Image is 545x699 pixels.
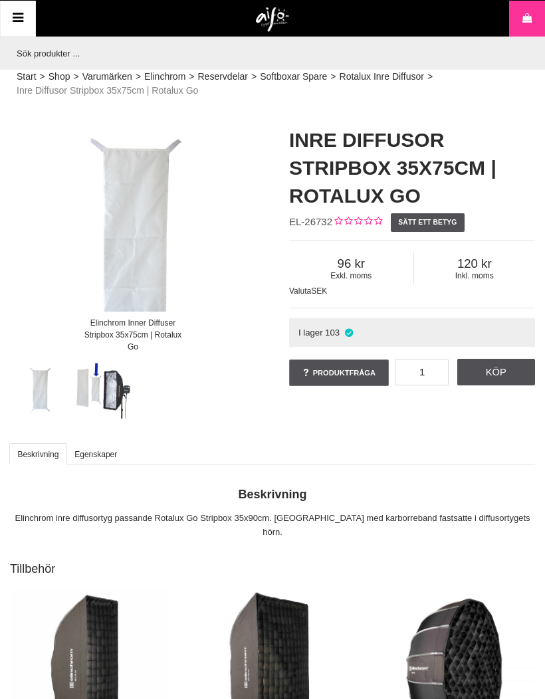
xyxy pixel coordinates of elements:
[144,70,185,84] a: Elinchrom
[11,362,68,419] img: Elinchrom Inner Diffuser Stripbox 35x75cm | Rotalux Go
[325,328,340,338] span: 103
[82,70,132,84] a: Varumärken
[332,215,382,229] div: Kundbetyg: 0
[9,443,67,464] a: Beskrivning
[72,312,195,359] div: Elinchrom Inner Diffuser Stripbox 35x75cm | Rotalux Go
[427,70,433,84] span: >
[49,70,70,84] a: Shop
[343,328,354,338] i: I lager
[256,7,290,33] img: logo.png
[289,359,389,386] a: Produktfråga
[330,70,336,84] span: >
[298,328,323,338] span: I lager
[457,359,536,385] a: Köp
[340,70,424,84] a: Rotalux Inre Diffusor
[391,213,465,232] a: Sätt ett betyg
[10,561,535,577] h2: Tillbehör
[66,443,126,464] a: Egenskaper
[251,70,257,84] span: >
[198,70,248,84] a: Reservdelar
[10,512,535,540] p: Elinchrom inre diffusortyg passande Rotalux Go Stripbox 35x90cm. [GEOGRAPHIC_DATA] med karborreba...
[17,84,198,98] span: Inre Diffusor Stripbox 35x75cm | Rotalux Go
[289,126,535,210] h1: Inre Diffusor Stripbox 35x75cm | Rotalux Go
[260,70,327,84] a: Softboxar Spare
[289,256,413,271] span: 96
[40,70,45,84] span: >
[414,256,536,271] span: 120
[289,216,332,227] span: EL-26732
[289,286,311,296] span: Valuta
[189,70,194,84] span: >
[10,37,528,70] input: Sök produkter ...
[74,362,131,419] img: Inner diffuser Rotalux Go Stripbox
[136,70,141,84] span: >
[17,70,37,84] a: Start
[10,486,535,503] h2: Beskrivning
[289,271,413,280] span: Exkl. moms
[311,286,327,296] span: SEK
[414,271,536,280] span: Inkl. moms
[73,70,78,84] span: >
